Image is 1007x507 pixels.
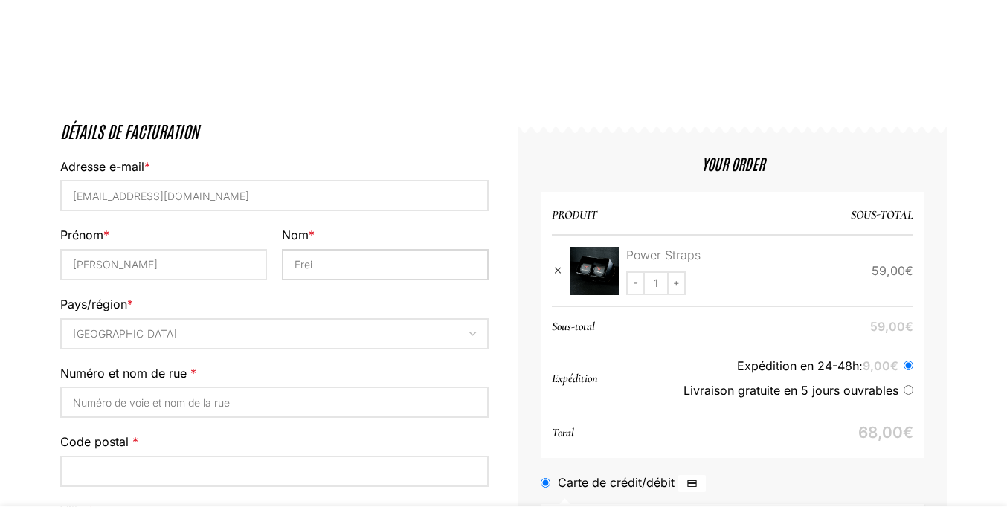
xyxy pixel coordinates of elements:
label: Adresse e-mail [60,158,489,178]
img: Power Straps [570,248,619,296]
span: € [905,264,913,279]
span: Suisse [62,320,487,349]
img: Carte de crédit/débit [678,476,706,494]
bdi: 59,00 [872,264,913,279]
label: Prénom [60,227,267,246]
input: + [667,272,686,296]
input: Numéro de voie et nom de la rue [60,387,489,419]
span: € [905,320,913,335]
h4: YOUR ORDER [701,154,765,175]
label: Numéro et nom de rue [60,365,489,384]
label: Code postal [60,433,489,453]
bdi: 9,00 [863,359,898,374]
bdi: 59,00 [870,320,913,335]
th: Produit [552,196,733,235]
label: Livraison gratuite en 5 jours ouvrables [614,383,913,399]
h3: Détails de facturation [60,120,489,143]
a: Remove this item [548,262,567,281]
th: Sous-total [733,196,913,235]
input: Quantité de produits [645,272,667,296]
span: € [890,359,898,374]
th: Expédition [552,360,605,398]
bdi: 68,00 [858,424,913,442]
span: Pays/région [60,319,489,350]
label: Nom [282,227,489,246]
input: - [626,272,645,296]
label: Expédition en 24-48h: [614,358,913,375]
th: Sous-total [552,308,602,346]
label: Pays/région [60,296,489,315]
label: Carte de crédit/débit [558,476,710,491]
span: € [903,424,913,442]
th: Total [552,414,582,453]
span: Power Straps [626,248,701,264]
